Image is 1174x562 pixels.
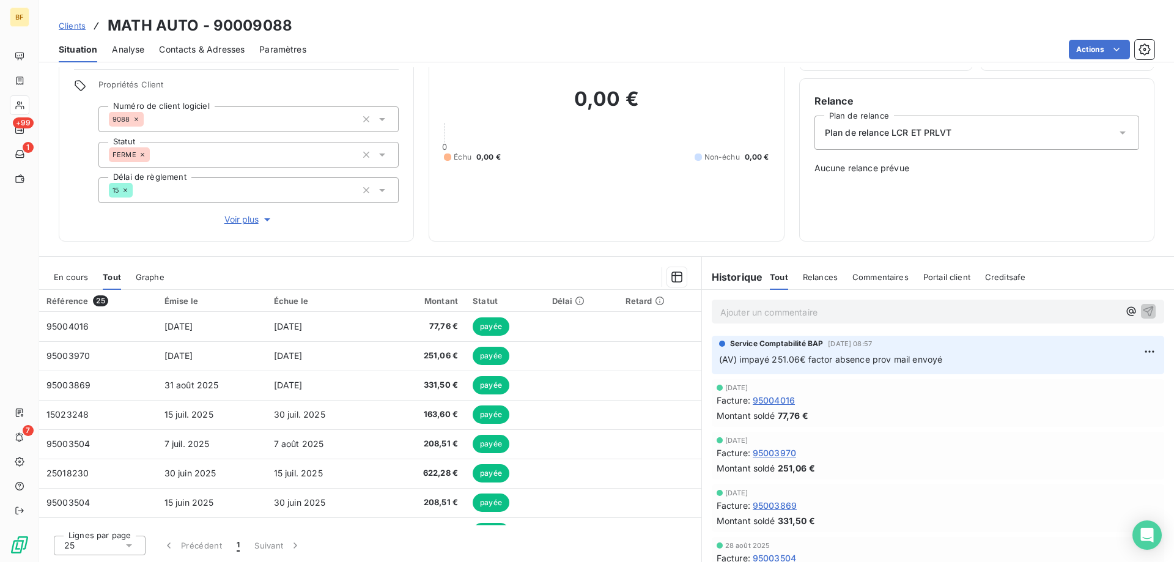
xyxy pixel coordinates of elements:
[385,320,459,333] span: 77,76 €
[725,489,748,497] span: [DATE]
[473,317,509,336] span: payée
[136,272,164,282] span: Graphe
[46,438,90,449] span: 95003504
[59,43,97,56] span: Situation
[59,20,86,32] a: Clients
[454,152,471,163] span: Échu
[704,152,740,163] span: Non-échu
[552,296,611,306] div: Délai
[46,468,89,478] span: 25018230
[770,272,788,282] span: Tout
[23,142,34,153] span: 1
[717,446,750,459] span: Facture :
[229,533,247,558] button: 1
[164,321,193,331] span: [DATE]
[385,350,459,362] span: 251,06 €
[10,535,29,555] img: Logo LeanPay
[626,296,694,306] div: Retard
[725,542,770,549] span: 28 août 2025
[247,533,309,558] button: Suivant
[59,21,86,31] span: Clients
[476,152,501,163] span: 0,00 €
[385,379,459,391] span: 331,50 €
[98,213,399,226] button: Voir plus
[164,296,259,306] div: Émise le
[274,497,326,508] span: 30 juin 2025
[46,380,90,390] span: 95003869
[717,394,750,407] span: Facture :
[923,272,970,282] span: Portail client
[385,467,459,479] span: 622,28 €
[385,296,459,306] div: Montant
[778,514,815,527] span: 331,50 €
[274,296,370,306] div: Échue le
[444,87,769,124] h2: 0,00 €
[224,213,273,226] span: Voir plus
[473,405,509,424] span: payée
[442,142,447,152] span: 0
[274,468,323,478] span: 15 juil. 2025
[725,437,748,444] span: [DATE]
[46,409,89,420] span: 15023248
[745,152,769,163] span: 0,00 €
[753,499,797,512] span: 95003869
[778,462,815,475] span: 251,06 €
[112,43,144,56] span: Analyse
[159,43,245,56] span: Contacts & Adresses
[113,187,119,194] span: 15
[1069,40,1130,59] button: Actions
[274,409,325,420] span: 30 juil. 2025
[473,296,537,306] div: Statut
[473,376,509,394] span: payée
[274,321,303,331] span: [DATE]
[385,497,459,509] span: 208,51 €
[164,497,214,508] span: 15 juin 2025
[164,409,213,420] span: 15 juil. 2025
[702,270,763,284] h6: Historique
[753,394,795,407] span: 95004016
[54,272,88,282] span: En cours
[1132,520,1162,550] div: Open Intercom Messenger
[473,464,509,483] span: payée
[385,409,459,421] span: 163,60 €
[385,438,459,450] span: 208,51 €
[164,468,216,478] span: 30 juin 2025
[164,438,210,449] span: 7 juil. 2025
[46,497,90,508] span: 95003504
[717,499,750,512] span: Facture :
[46,350,90,361] span: 95003970
[237,539,240,552] span: 1
[825,127,951,139] span: Plan de relance LCR ET PRLVT
[814,162,1139,174] span: Aucune relance prévue
[725,384,748,391] span: [DATE]
[274,438,324,449] span: 7 août 2025
[778,409,808,422] span: 77,76 €
[814,94,1139,108] h6: Relance
[46,321,89,331] span: 95004016
[717,409,775,422] span: Montant soldé
[113,116,130,123] span: 9088
[164,350,193,361] span: [DATE]
[753,446,796,459] span: 95003970
[473,347,509,365] span: payée
[259,43,306,56] span: Paramètres
[46,295,150,306] div: Référence
[108,15,292,37] h3: MATH AUTO - 90009088
[93,295,108,306] span: 25
[473,435,509,453] span: payée
[473,523,509,541] span: payée
[10,7,29,27] div: BF
[103,272,121,282] span: Tout
[13,117,34,128] span: +99
[150,149,160,160] input: Ajouter une valeur
[719,354,943,364] span: (AV) impayé 251.06€ factor absence prov mail envoyé
[717,462,775,475] span: Montant soldé
[133,185,142,196] input: Ajouter une valeur
[164,380,219,390] span: 31 août 2025
[730,338,824,349] span: Service Comptabilité BAP
[985,272,1026,282] span: Creditsafe
[113,151,136,158] span: FERME
[64,539,75,552] span: 25
[23,425,34,436] span: 7
[717,514,775,527] span: Montant soldé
